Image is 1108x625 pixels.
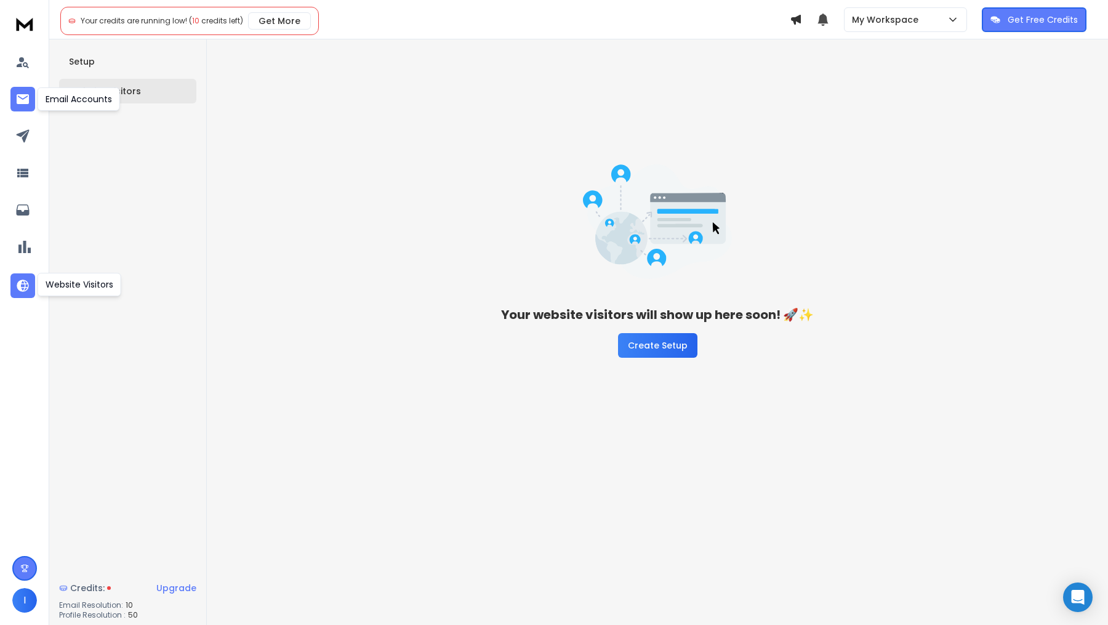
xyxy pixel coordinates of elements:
[126,600,133,610] span: 10
[501,306,814,323] h3: Your website visitors will show up here soon! 🚀✨
[156,582,196,594] div: Upgrade
[12,588,37,613] button: I
[70,582,105,594] span: Credits:
[189,15,243,26] span: ( credits left)
[128,610,138,620] span: 50
[38,273,121,296] div: Website Visitors
[982,7,1086,32] button: Get Free Credits
[59,600,123,610] p: Email Resolution:
[852,14,923,26] p: My Workspace
[618,333,697,358] button: Create Setup
[81,15,187,26] span: Your credits are running low!
[1008,14,1078,26] p: Get Free Credits
[38,87,120,111] div: Email Accounts
[59,610,126,620] p: Profile Resolution :
[59,49,196,74] button: Setup
[192,15,199,26] span: 10
[1063,583,1093,612] div: Open Intercom Messenger
[12,12,37,35] img: logo
[248,12,311,30] button: Get More
[59,576,196,600] a: Credits:Upgrade
[59,79,196,103] button: Website Visitors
